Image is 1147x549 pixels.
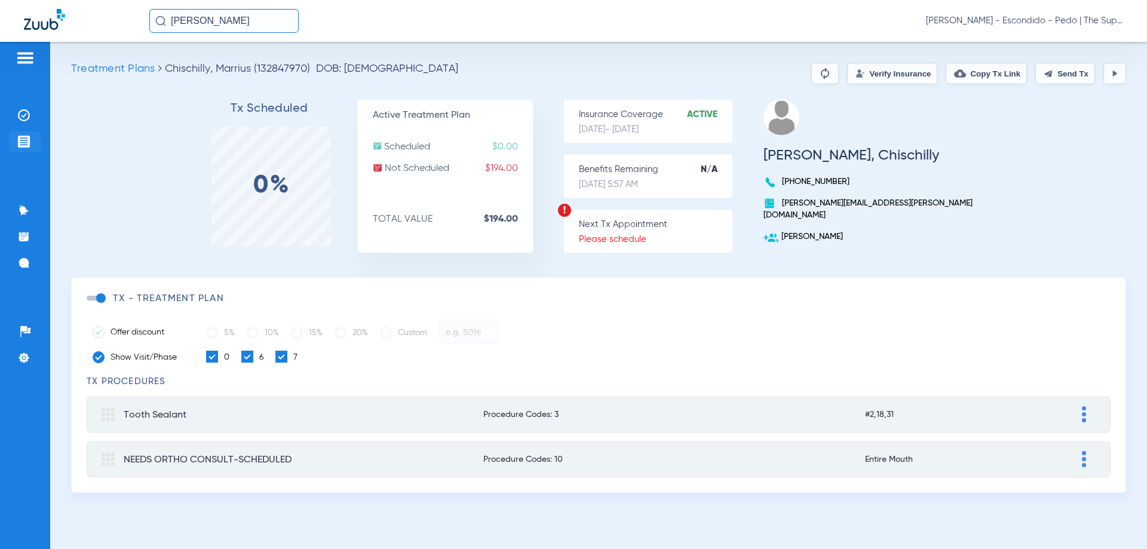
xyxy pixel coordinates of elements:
span: $194.00 [485,162,533,174]
label: Offer discount [93,326,188,338]
p: [DATE] 5:57 AM [579,179,732,191]
p: Insurance Coverage [579,109,732,121]
span: Chischilly, Marrius (132847970) [165,63,310,74]
mat-expansion-panel-header: Tooth SealantProcedure Codes: 3#2,18,31 [87,397,1111,433]
img: group.svg [102,453,115,466]
img: send.svg [1044,69,1053,78]
span: Entire Mouth [865,455,992,464]
label: Custom [380,321,427,345]
h3: Tx Scheduled [181,103,357,115]
h3: TX Procedures [87,376,1111,388]
img: play.svg [1110,69,1120,78]
h3: [PERSON_NAME], Chischilly [763,149,1016,161]
span: Treatment Plans [71,63,155,74]
label: 0 [206,351,229,364]
mat-expansion-panel-header: NEEDS ORTHO CONSULT-SCHEDULEDProcedure Codes: 10Entire Mouth [87,441,1111,477]
p: Next Tx Appointment [579,219,732,231]
img: voice-call-b.svg [763,176,779,189]
p: Not Scheduled [373,162,533,174]
label: 5% [206,321,235,345]
span: $0.00 [492,141,533,153]
img: add-user.svg [763,231,778,246]
span: Procedure Codes: 10 [483,455,780,464]
img: warning.svg [557,203,572,217]
p: Benefits Remaining [579,164,732,176]
span: [PERSON_NAME] - Escondido - Pedo | The Super Dentists [926,15,1123,27]
strong: Active [687,109,732,121]
p: [DATE] - [DATE] [579,124,732,136]
input: e.g. 50% [439,320,499,343]
p: [PHONE_NUMBER] [763,176,1016,188]
button: Verify Insurance [847,63,937,84]
img: not-scheduled.svg [373,162,383,173]
button: Send Tx [1035,63,1095,84]
span: Tooth Sealant [124,410,186,420]
img: book.svg [763,197,775,209]
label: 15% [291,321,323,345]
strong: N/A [701,164,732,176]
img: Verify Insurance [855,69,865,78]
label: 20% [335,321,368,345]
p: [PERSON_NAME] [763,231,1016,243]
p: [PERSON_NAME][EMAIL_ADDRESS][PERSON_NAME][DOMAIN_NAME] [763,197,1016,221]
span: DOB: [DEMOGRAPHIC_DATA] [316,63,458,75]
span: NEEDS ORTHO CONSULT-SCHEDULED [124,455,292,465]
label: Show Visit/Phase [93,351,188,363]
p: Please schedule [579,234,732,246]
iframe: Chat Widget [1087,492,1147,549]
p: Scheduled [373,141,533,153]
button: Copy Tx Link [946,63,1027,84]
span: Procedure Codes: 3 [483,410,780,419]
p: Active Treatment Plan [373,109,533,121]
label: 10% [247,321,279,345]
img: link-copy.png [954,68,966,79]
img: Zuub Logo [24,9,65,30]
img: profile.png [763,99,799,135]
input: Search for patients [149,9,299,33]
img: group.svg [102,408,115,421]
h3: TX - Treatment Plan [113,293,224,305]
img: hamburger-icon [16,51,35,65]
p: TOTAL VALUE [373,213,533,225]
label: 7 [275,351,298,364]
img: group-dot-blue.svg [1082,451,1086,467]
label: 0% [253,180,291,192]
img: Reparse [818,66,832,81]
strong: $194.00 [484,213,533,225]
img: Search Icon [155,16,166,26]
img: group-dot-blue.svg [1082,406,1086,422]
label: 6 [241,351,263,364]
span: #2,18,31 [865,410,992,419]
img: scheduled.svg [373,141,382,151]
